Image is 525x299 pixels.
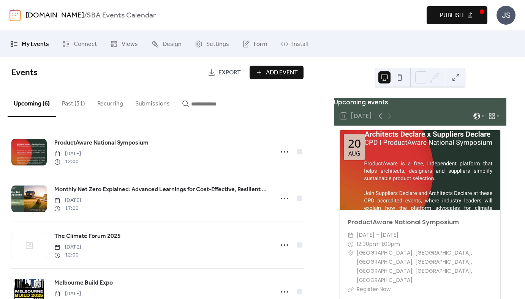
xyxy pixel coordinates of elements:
[357,285,391,293] a: Register Now
[292,40,308,49] span: Install
[189,34,235,54] a: Settings
[74,40,97,49] span: Connect
[348,138,361,149] div: 20
[9,9,21,21] img: logo
[254,40,267,49] span: Form
[237,34,273,54] a: Form
[440,11,463,20] span: Publish
[218,68,241,77] span: Export
[91,88,129,116] button: Recurring
[54,158,81,166] span: 12:00
[497,6,516,25] div: JS
[348,231,354,240] div: ​
[266,68,298,77] span: Add Event
[54,290,81,298] span: [DATE]
[54,279,113,288] span: Melbourne Build Expo
[357,231,398,240] span: [DATE] - [DATE]
[275,34,313,54] a: Install
[54,243,81,251] span: [DATE]
[334,98,506,107] div: Upcoming events
[54,185,269,194] span: Monthly Net Zero Explained: Advanced Learnings for Cost-Effective, Resilient Homes & the Green Tr...
[348,240,354,249] div: ​
[54,251,81,259] span: 12:00
[250,66,304,79] button: Add Event
[381,240,400,249] span: 1:00pm
[357,249,493,285] span: [GEOGRAPHIC_DATA], [GEOGRAPHIC_DATA], [GEOGRAPHIC_DATA], [GEOGRAPHIC_DATA], [GEOGRAPHIC_DATA], [G...
[54,185,269,195] a: Monthly Net Zero Explained: Advanced Learnings for Cost-Effective, Resilient Homes & the Green Tr...
[104,34,144,54] a: Views
[87,8,156,23] b: SBA Events Calendar
[163,40,182,49] span: Design
[57,34,103,54] a: Connect
[54,231,121,241] a: The Climate Forum 2025
[122,40,138,49] span: Views
[54,138,149,148] a: ProductAware National Symposium
[357,240,378,249] span: 12:00pm
[54,205,81,212] span: 17:00
[348,249,354,258] div: ​
[145,34,187,54] a: Design
[54,278,113,288] a: Melbourne Build Expo
[5,34,55,54] a: My Events
[8,88,56,117] button: Upcoming (6)
[378,240,381,249] span: -
[427,6,487,24] button: Publish
[25,8,84,23] a: [DOMAIN_NAME]
[84,8,87,23] b: /
[129,88,176,116] button: Submissions
[348,218,459,227] a: ProductAware National Symposium
[56,88,91,116] button: Past (31)
[54,138,149,148] span: ProductAware National Symposium
[22,40,49,49] span: My Events
[54,197,81,205] span: [DATE]
[202,66,247,79] a: Export
[348,151,360,156] div: Aug
[348,285,354,294] div: ​
[54,150,81,158] span: [DATE]
[11,65,38,81] span: Events
[206,40,229,49] span: Settings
